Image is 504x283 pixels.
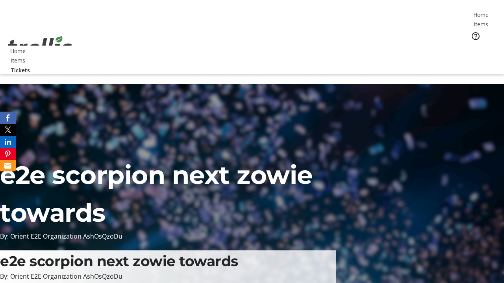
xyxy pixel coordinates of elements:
a: Home [5,47,30,55]
span: Home [10,47,26,55]
span: Items [11,56,25,64]
a: Items [5,56,30,64]
a: Home [468,11,493,19]
span: Tickets [474,46,493,54]
a: Tickets [5,66,36,74]
img: Orient E2E Organization AshOsQzoDu's Logo [5,27,75,66]
span: Home [473,11,489,19]
span: Items [474,20,488,28]
span: Tickets [11,66,30,74]
a: Items [468,20,493,28]
a: Tickets [468,46,499,54]
button: Help [468,28,484,44]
